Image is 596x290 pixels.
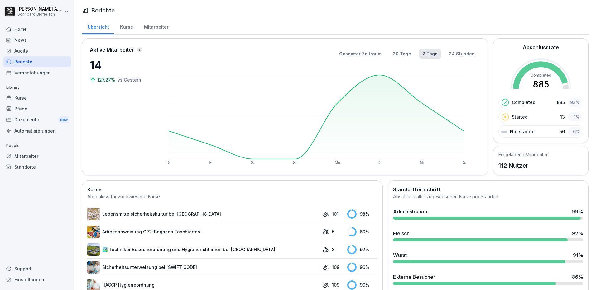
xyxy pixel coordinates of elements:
h2: Kurse [87,186,377,193]
p: vs Gestern [118,77,141,83]
text: Sa [251,161,256,165]
a: Fleisch92% [391,227,586,244]
div: 6 % [568,127,582,136]
div: Administration [393,208,427,215]
div: Abschluss aller zugewiesenen Kurse pro Standort [393,193,583,200]
div: 99 % [572,208,583,215]
a: Wurst91% [391,249,586,266]
a: Externe Besucher86% [391,271,586,288]
div: 99 % [347,280,377,290]
p: Library [3,82,71,92]
p: People [3,141,71,151]
text: Di [378,161,381,165]
button: 30 Tage [390,49,414,59]
p: Sonnberg Biofleisch [17,12,63,16]
p: [PERSON_NAME] Anibas [17,7,63,12]
h2: Abschlussrate [523,44,559,51]
a: Administration99% [391,205,586,222]
div: 92 % [347,245,377,254]
a: Berichte [3,56,71,67]
a: Veranstaltungen [3,67,71,78]
a: Mitarbeiter [3,151,71,161]
text: Mo [335,161,340,165]
a: Kurse [114,18,138,34]
button: 24 Stunden [446,49,478,59]
div: New [59,116,69,124]
p: Aktive Mitarbeiter [90,46,134,54]
text: Mi [420,161,424,165]
p: 3 [332,246,335,253]
text: Fr [209,161,213,165]
a: Sicherheitsunterweisung bei [SWIFT_CODE] [87,261,320,274]
p: Completed [512,99,536,105]
p: Not started [510,128,535,135]
img: hj9o9v8kzxvzc93uvlzx86ct.png [87,226,100,238]
a: DokumenteNew [3,114,71,126]
text: Do [166,161,171,165]
a: Mitarbeiter [138,18,174,34]
a: 🏞️ Techniker Besucherordnung und Hygienerichtlinien bei [GEOGRAPHIC_DATA] [87,243,320,256]
img: fel7zw93n786o3hrlxxj0311.png [87,208,100,220]
h1: Berichte [91,6,115,15]
p: 56 [560,128,565,135]
a: Audits [3,45,71,56]
div: 92 % [572,230,583,237]
a: Standorte [3,161,71,172]
div: 1 % [568,112,582,121]
a: Kurse [3,92,71,103]
img: bvgi5s23nmzwngfih7cf5uu4.png [87,261,100,274]
div: 98 % [347,209,377,219]
div: 91 % [573,251,583,259]
div: Fleisch [393,230,410,237]
a: Home [3,24,71,35]
a: Pfade [3,103,71,114]
div: Wurst [393,251,407,259]
p: 101 [332,211,339,217]
div: Abschluss für zugewiesene Kurse [87,193,377,200]
a: Arbeitsanweisung CP2-Begasen Faschiertes [87,226,320,238]
p: 112 Nutzer [498,161,548,170]
h5: Eingeladene Mitarbeiter [498,151,548,158]
button: 7 Tage [419,49,441,59]
p: 127.27% [97,77,116,83]
a: News [3,35,71,45]
div: 93 % [568,98,582,107]
text: Do [461,161,466,165]
a: Übersicht [82,18,114,34]
p: Started [512,114,528,120]
div: 96 % [347,263,377,272]
div: Externe Besucher [393,273,435,281]
p: 109 [332,264,339,270]
a: Lebensmittelsicherheitskultur bei [GEOGRAPHIC_DATA] [87,208,320,220]
p: 5 [332,228,334,235]
img: roi77fylcwzaflh0hwjmpm1w.png [87,243,100,256]
text: So [293,161,298,165]
p: 13 [560,114,565,120]
div: Support [3,263,71,274]
div: 86 % [572,273,583,281]
p: 885 [557,99,565,105]
a: Einstellungen [3,274,71,285]
a: Automatisierungen [3,125,71,136]
div: 60 % [347,227,377,236]
p: 14 [90,57,152,73]
h2: Standortfortschritt [393,186,583,193]
div: Dokumente [3,114,71,126]
button: Gesamter Zeitraum [336,49,385,59]
p: 109 [332,282,339,288]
